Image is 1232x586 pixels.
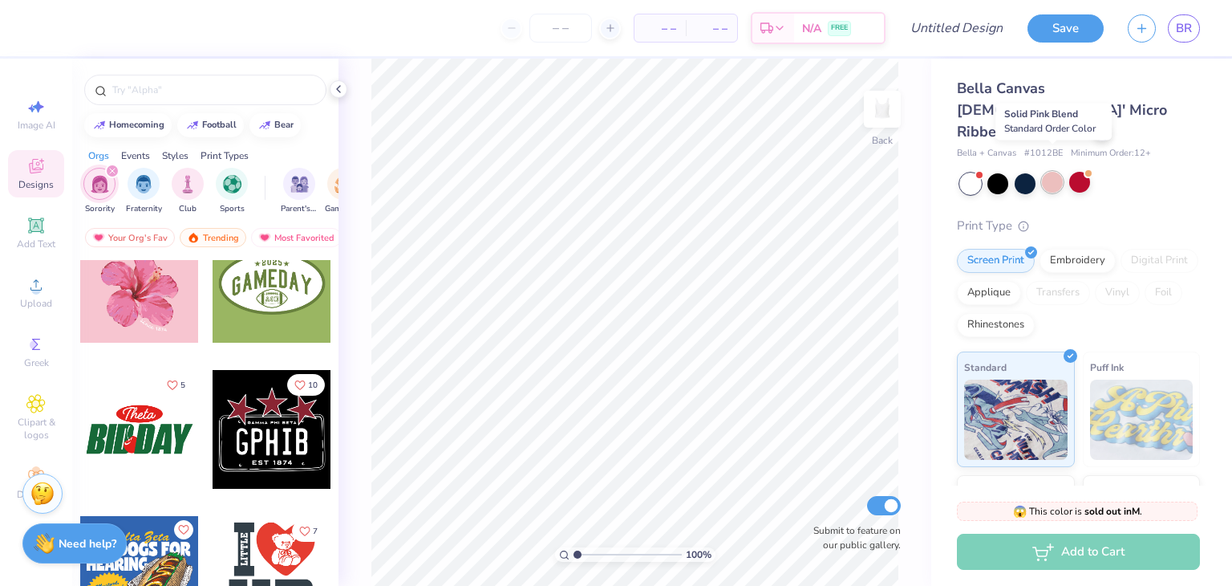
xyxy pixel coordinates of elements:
[135,175,152,193] img: Fraternity Image
[162,149,188,163] div: Styles
[216,168,248,215] button: filter button
[325,203,362,215] span: Game Day
[17,488,55,501] span: Decorate
[281,203,318,215] span: Parent's Weekend
[160,374,192,396] button: Like
[957,281,1021,305] div: Applique
[1027,14,1104,43] button: Save
[18,119,55,132] span: Image AI
[831,22,848,34] span: FREE
[964,482,1003,499] span: Neon Ink
[251,228,342,247] div: Most Favorited
[1013,504,1142,519] span: This color is .
[220,203,245,215] span: Sports
[17,238,55,250] span: Add Text
[964,380,1068,460] img: Standard
[126,203,162,215] span: Fraternity
[1121,249,1198,273] div: Digital Print
[957,249,1035,273] div: Screen Print
[84,113,172,137] button: homecoming
[334,175,353,193] img: Game Day Image
[92,232,105,243] img: most_fav.gif
[325,168,362,215] button: filter button
[957,147,1016,161] span: Bella + Canvas
[91,175,109,193] img: Sorority Image
[290,175,309,193] img: Parent's Weekend Image
[287,374,325,396] button: Like
[8,416,64,442] span: Clipart & logos
[1176,19,1192,38] span: BR
[281,168,318,215] button: filter button
[126,168,162,215] div: filter for Fraternity
[18,178,54,191] span: Designs
[109,120,164,129] div: homecoming
[172,168,204,215] button: filter button
[187,232,200,243] img: trending.gif
[292,520,325,542] button: Like
[1004,122,1096,135] span: Standard Order Color
[529,14,592,43] input: – –
[898,12,1015,44] input: Untitled Design
[202,120,237,129] div: football
[957,79,1167,141] span: Bella Canvas [DEMOGRAPHIC_DATA]' Micro Ribbed Scoop Tank
[1024,147,1063,161] span: # 1012BE
[274,120,294,129] div: bear
[180,381,185,389] span: 5
[186,120,199,130] img: trend_line.gif
[180,228,246,247] div: Trending
[1013,504,1027,519] span: 😱
[644,20,676,37] span: – –
[249,113,301,137] button: bear
[1084,505,1140,518] strong: sold out in M
[201,149,249,163] div: Print Types
[964,359,1007,376] span: Standard
[308,381,318,389] span: 10
[258,232,271,243] img: most_fav.gif
[172,168,204,215] div: filter for Club
[802,20,821,37] span: N/A
[1071,147,1151,161] span: Minimum Order: 12 +
[1095,281,1140,305] div: Vinyl
[695,20,727,37] span: – –
[995,103,1112,140] div: Solid Pink Blend
[24,356,49,369] span: Greek
[179,203,197,215] span: Club
[872,133,893,148] div: Back
[1145,281,1182,305] div: Foil
[177,113,244,137] button: football
[957,217,1200,235] div: Print Type
[1026,281,1090,305] div: Transfers
[85,228,175,247] div: Your Org's Fav
[59,536,116,551] strong: Need help?
[88,149,109,163] div: Orgs
[686,547,711,562] span: 100 %
[1039,249,1116,273] div: Embroidery
[126,168,162,215] button: filter button
[83,168,115,215] div: filter for Sorority
[20,297,52,310] span: Upload
[1090,359,1124,376] span: Puff Ink
[313,527,318,535] span: 7
[957,313,1035,337] div: Rhinestones
[866,93,898,125] img: Back
[179,175,197,193] img: Club Image
[1090,380,1193,460] img: Puff Ink
[93,120,106,130] img: trend_line.gif
[325,168,362,215] div: filter for Game Day
[1168,14,1200,43] a: BR
[258,120,271,130] img: trend_line.gif
[111,82,316,98] input: Try "Alpha"
[223,175,241,193] img: Sports Image
[216,168,248,215] div: filter for Sports
[85,203,115,215] span: Sorority
[83,168,115,215] button: filter button
[174,520,193,539] button: Like
[804,523,901,552] label: Submit to feature on our public gallery.
[121,149,150,163] div: Events
[1090,482,1185,499] span: Metallic & Glitter Ink
[281,168,318,215] div: filter for Parent's Weekend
